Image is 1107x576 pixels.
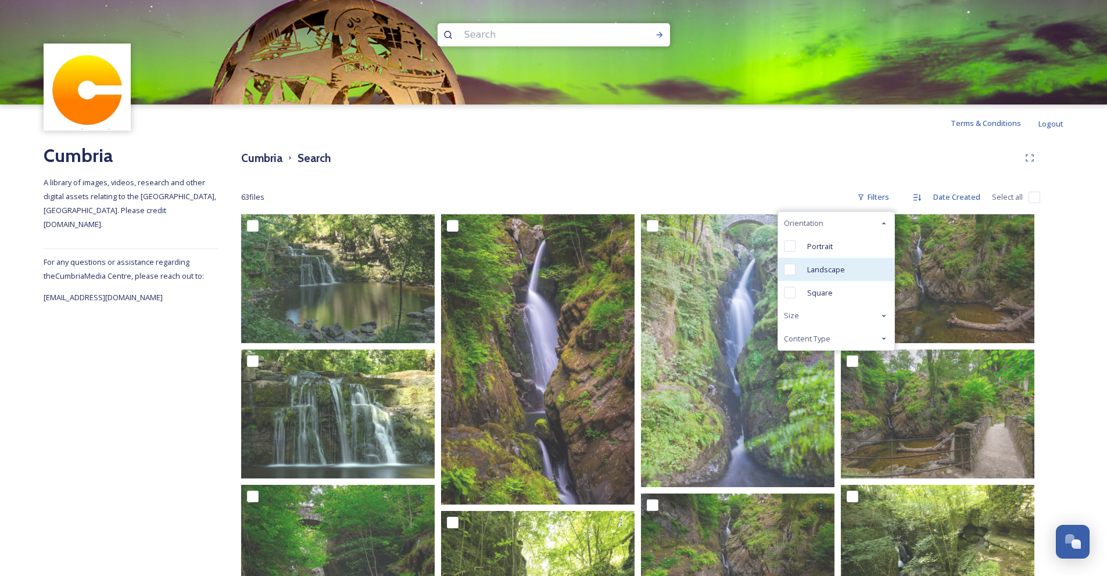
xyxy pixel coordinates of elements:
[1056,525,1090,559] button: Open Chat
[298,150,331,167] h3: Search
[841,214,1034,343] img: Aira-Force-7.jpg
[458,22,618,48] input: Search
[784,333,830,344] span: Content Type
[241,214,435,343] img: Attract and Disperse (668 of 1364).jpg
[851,186,895,208] div: Filters
[841,350,1034,478] img: Aira-Force-13.jpg
[44,257,204,281] span: For any questions or assistance regarding the Cumbria Media Centre, please reach out to:
[241,192,264,203] span: 63 file s
[784,218,823,229] span: Orientation
[807,264,845,275] span: Landscape
[44,292,163,303] span: [EMAIL_ADDRESS][DOMAIN_NAME]
[44,177,218,229] span: A library of images, videos, research and other digital assets relating to the [GEOGRAPHIC_DATA],...
[44,142,218,170] h2: Cumbria
[992,192,1023,203] span: Select all
[807,287,833,298] span: Square
[641,214,834,487] img: Eden Cumbria TourismEden Cumbria Tourism312.jpg
[951,116,1038,130] a: Terms & Conditions
[951,118,1021,128] span: Terms & Conditions
[241,150,282,167] h3: Cumbria
[441,214,635,505] img: Aira-Force-86.jpg
[784,310,799,321] span: Size
[45,45,130,129] img: images.jpg
[1038,118,1063,129] span: Logout
[241,350,435,478] img: Attract and Disperse (666 of 1364).jpg
[927,186,986,208] div: Date Created
[807,241,833,252] span: Portrait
